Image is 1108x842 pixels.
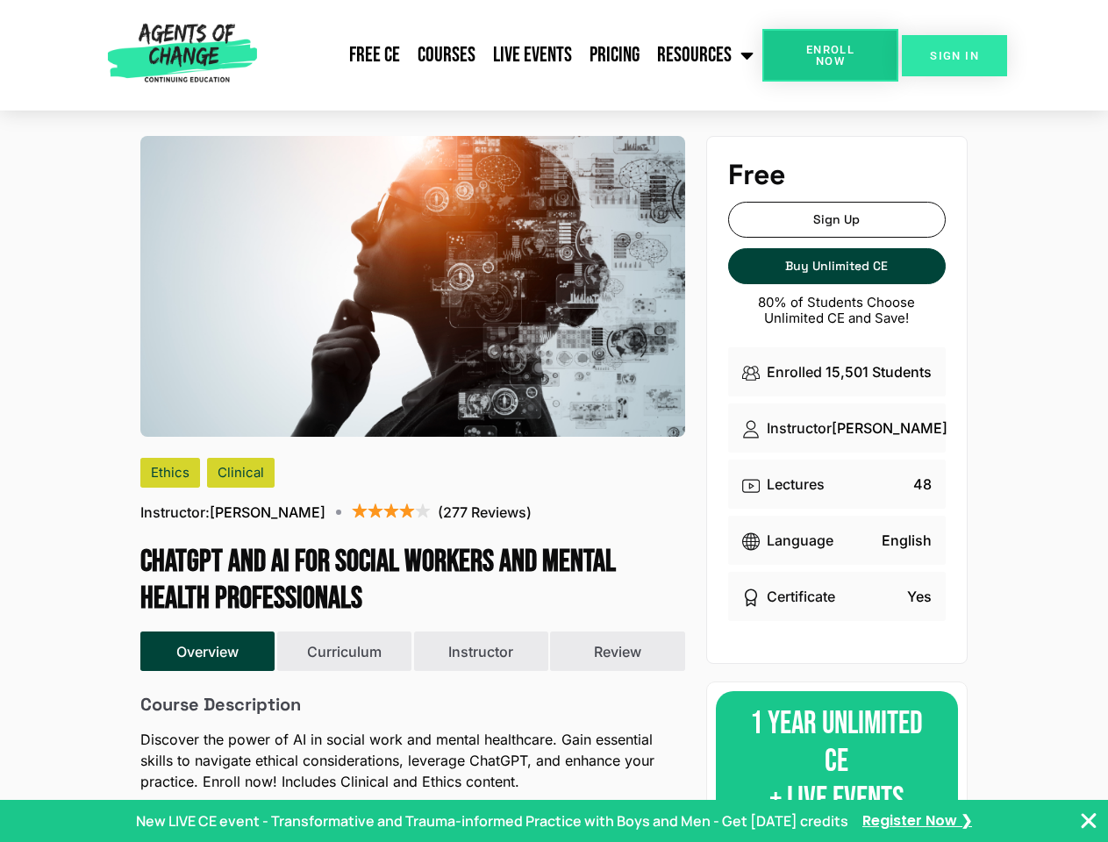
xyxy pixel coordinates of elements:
a: Buy Unlimited CE [728,248,946,284]
a: Register Now ❯ [862,811,972,831]
h6: Course Description [140,694,685,715]
p: Yes [907,586,932,607]
span: Instructor: [140,502,210,523]
a: Free CE [340,33,409,77]
button: Review [550,631,684,672]
p: Instructor [767,417,832,439]
p: Enrolled [767,361,822,382]
a: Courses [409,33,484,77]
a: Pricing [581,33,648,77]
p: Discover the power of AI in social work and mental healthcare. Gain essential skills to navigate ... [140,729,685,792]
p: 80% of Students Choose Unlimited CE and Save! [728,295,946,326]
p: 48 [913,474,932,495]
p: Certificate [767,586,835,607]
span: SIGN IN [930,50,979,61]
p: Language [767,530,833,551]
a: Sign Up [728,202,946,238]
button: Instructor [414,631,548,672]
nav: Menu [264,33,762,77]
p: (277 Reviews) [438,502,532,523]
span: Sign Up [813,212,860,227]
p: [PERSON_NAME] [832,417,947,439]
a: Resources [648,33,762,77]
p: English [882,530,932,551]
a: Enroll Now [762,29,898,82]
p: [PERSON_NAME] [140,502,325,523]
img: ChatGPT and AI for Social Workers and Mental Health Professionals (3 General CE Credit) [140,136,685,437]
a: Live Events [484,33,581,77]
p: New LIVE CE event - Transformative and Trauma-informed Practice with Boys and Men - Get [DATE] cr... [136,810,848,831]
h1: ChatGPT and AI for Social Workers and Mental Health Professionals (3 General CE Credit) [140,544,685,617]
div: Clinical [207,458,275,488]
div: 1 YEAR UNLIMITED CE + LIVE EVENTS [716,691,958,833]
div: Ethics [140,458,200,488]
a: SIGN IN [902,35,1007,76]
span: Enroll Now [790,44,870,67]
button: Curriculum [277,631,411,672]
button: Close Banner [1078,810,1099,831]
h4: Free [728,158,946,191]
span: Buy Unlimited CE [785,259,888,274]
p: 15,501 Students [826,361,932,382]
p: Lectures [767,474,825,495]
button: Overview [140,631,275,672]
